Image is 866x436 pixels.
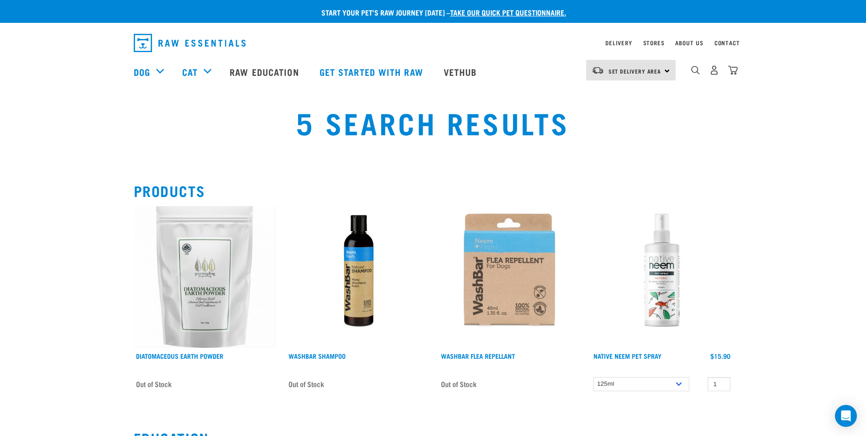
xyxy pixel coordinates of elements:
[220,53,310,90] a: Raw Education
[592,66,604,74] img: van-moving.png
[435,53,488,90] a: Vethub
[126,30,740,56] nav: dropdown navigation
[441,377,477,391] span: Out of Stock
[161,106,705,138] h1: 5 Search Results
[182,65,198,79] a: Cat
[286,206,428,348] img: Wash Bar Neem Fresh Shampoo
[310,53,435,90] a: Get started with Raw
[289,354,346,357] a: WashBar Shampoo
[439,206,580,348] img: Wash Bar Flea Repel For Dogs
[605,41,632,44] a: Delivery
[441,354,515,357] a: WashBar Flea Repellant
[136,354,223,357] a: Diatomaceous Earth Powder
[591,206,733,348] img: Native Neem Pet Spray
[593,354,661,357] a: Native Neem Pet Spray
[643,41,665,44] a: Stores
[710,352,730,360] div: $15.90
[134,34,246,52] img: Raw Essentials Logo
[134,65,150,79] a: Dog
[835,405,857,427] div: Open Intercom Messenger
[289,377,324,391] span: Out of Stock
[714,41,740,44] a: Contact
[450,10,566,14] a: take our quick pet questionnaire.
[134,182,733,199] h2: Products
[708,377,730,391] input: 1
[609,69,661,73] span: Set Delivery Area
[728,65,738,75] img: home-icon@2x.png
[134,206,275,348] img: Diatomaceous earth
[691,66,700,74] img: home-icon-1@2x.png
[136,377,172,391] span: Out of Stock
[709,65,719,75] img: user.png
[675,41,703,44] a: About Us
